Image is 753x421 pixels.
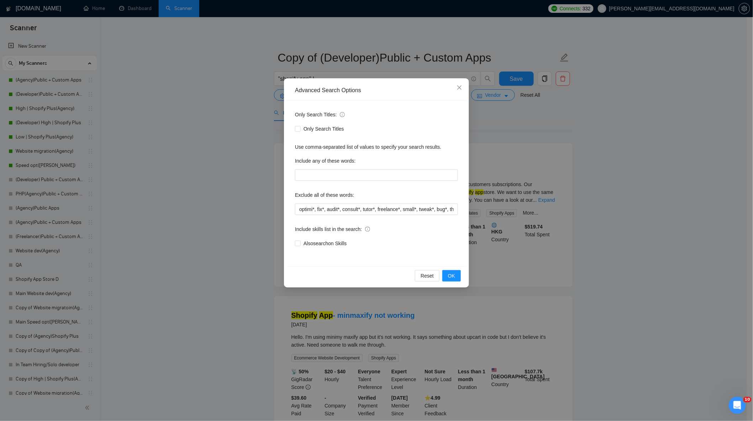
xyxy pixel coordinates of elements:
[729,397,746,414] iframe: Intercom live chat
[743,397,752,402] span: 10
[415,270,439,281] button: Reset
[301,240,349,247] span: Also search on Skills
[340,112,345,117] span: info-circle
[295,155,356,167] label: Include any of these words:
[421,272,434,280] span: Reset
[450,78,469,98] button: Close
[295,143,458,151] div: Use comma-separated list of values to specify your search results.
[295,111,345,119] span: Only Search Titles:
[365,227,370,232] span: info-circle
[295,225,370,233] span: Include skills list in the search:
[295,189,354,201] label: Exclude all of these words:
[301,125,347,133] span: Only Search Titles
[442,270,461,281] button: OK
[448,272,455,280] span: OK
[457,85,462,90] span: close
[295,86,458,94] div: Advanced Search Options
